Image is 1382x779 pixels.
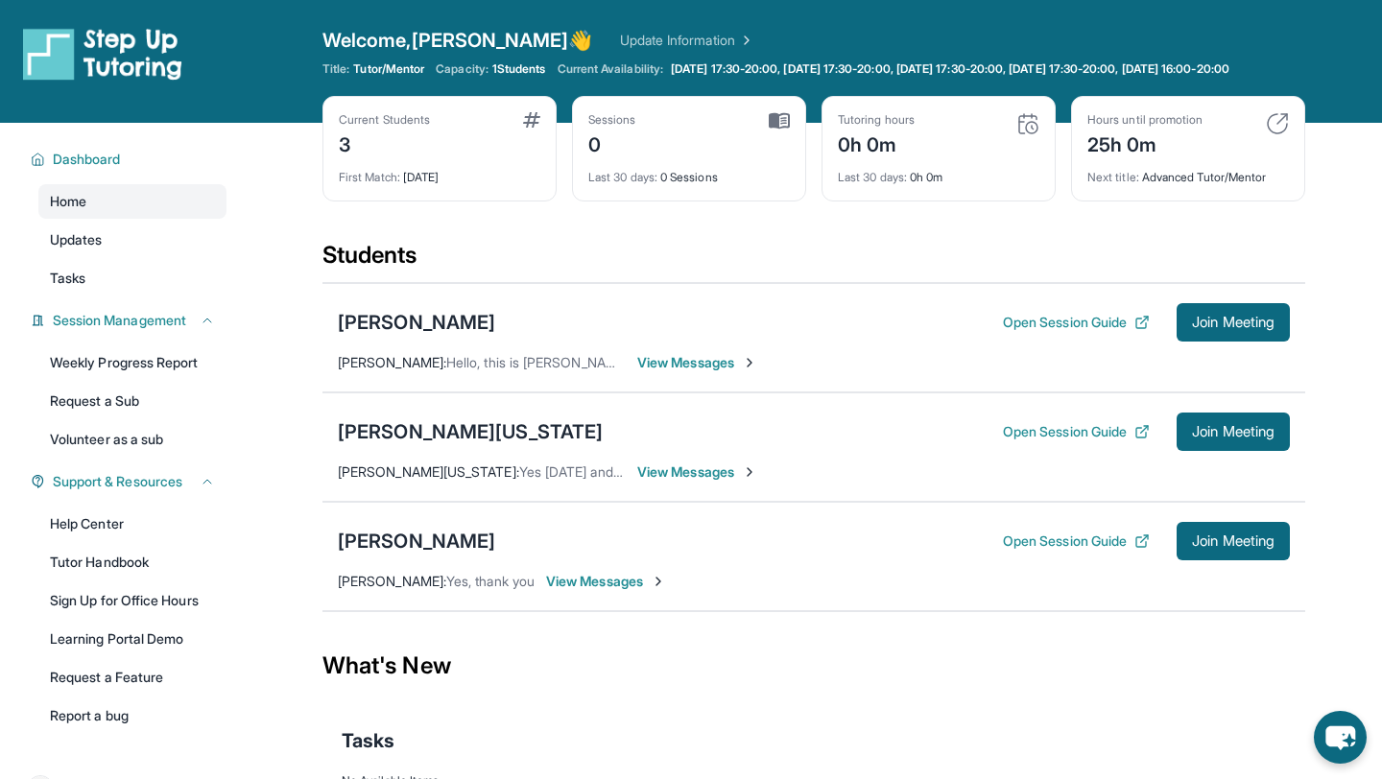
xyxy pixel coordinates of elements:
[1177,303,1290,342] button: Join Meeting
[546,572,666,591] span: View Messages
[637,462,757,482] span: View Messages
[338,463,519,480] span: [PERSON_NAME][US_STATE] :
[322,240,1305,282] div: Students
[338,418,603,445] div: [PERSON_NAME][US_STATE]
[339,112,430,128] div: Current Students
[339,158,540,185] div: [DATE]
[436,61,488,77] span: Capacity:
[735,31,754,50] img: Chevron Right
[1087,158,1289,185] div: Advanced Tutor/Mentor
[1003,313,1150,332] button: Open Session Guide
[38,545,226,579] a: Tutor Handbook
[523,112,540,128] img: card
[671,61,1229,77] span: [DATE] 17:30-20:00, [DATE] 17:30-20:00, [DATE] 17:30-20:00, [DATE] 17:30-20:00, [DATE] 16:00-20:00
[1266,112,1289,135] img: card
[38,223,226,257] a: Updates
[338,528,495,555] div: [PERSON_NAME]
[322,624,1305,708] div: What's New
[50,192,86,211] span: Home
[38,261,226,295] a: Tasks
[353,61,424,77] span: Tutor/Mentor
[651,574,666,589] img: Chevron-Right
[742,355,757,370] img: Chevron-Right
[322,61,349,77] span: Title:
[519,463,734,480] span: Yes [DATE] and [DATE] work for us.
[588,128,636,158] div: 0
[558,61,663,77] span: Current Availability:
[1192,317,1275,328] span: Join Meeting
[45,472,215,491] button: Support & Resources
[637,353,757,372] span: View Messages
[38,583,226,618] a: Sign Up for Office Hours
[667,61,1233,77] a: [DATE] 17:30-20:00, [DATE] 17:30-20:00, [DATE] 17:30-20:00, [DATE] 17:30-20:00, [DATE] 16:00-20:00
[769,112,790,130] img: card
[1087,170,1139,184] span: Next title :
[338,309,495,336] div: [PERSON_NAME]
[38,422,226,457] a: Volunteer as a sub
[1314,711,1367,764] button: chat-button
[38,698,226,733] a: Report a bug
[50,269,85,288] span: Tasks
[742,464,757,480] img: Chevron-Right
[53,472,182,491] span: Support & Resources
[838,112,915,128] div: Tutoring hours
[1087,112,1203,128] div: Hours until promotion
[45,150,215,169] button: Dashboard
[339,128,430,158] div: 3
[1003,531,1150,551] button: Open Session Guide
[339,170,400,184] span: First Match :
[45,311,215,330] button: Session Management
[1192,535,1275,547] span: Join Meeting
[1177,413,1290,451] button: Join Meeting
[588,158,790,185] div: 0 Sessions
[446,573,535,589] span: Yes, thank you
[50,230,103,249] span: Updates
[53,311,186,330] span: Session Management
[38,184,226,219] a: Home
[620,31,754,50] a: Update Information
[1003,422,1150,441] button: Open Session Guide
[588,112,636,128] div: Sessions
[1087,128,1203,158] div: 25h 0m
[1177,522,1290,560] button: Join Meeting
[38,622,226,656] a: Learning Portal Demo
[38,507,226,541] a: Help Center
[588,170,657,184] span: Last 30 days :
[322,27,593,54] span: Welcome, [PERSON_NAME] 👋
[838,128,915,158] div: 0h 0m
[38,345,226,380] a: Weekly Progress Report
[338,573,446,589] span: [PERSON_NAME] :
[838,158,1039,185] div: 0h 0m
[342,727,394,754] span: Tasks
[1016,112,1039,135] img: card
[492,61,546,77] span: 1 Students
[38,384,226,418] a: Request a Sub
[338,354,446,370] span: [PERSON_NAME] :
[838,170,907,184] span: Last 30 days :
[38,660,226,695] a: Request a Feature
[23,27,182,81] img: logo
[53,150,121,169] span: Dashboard
[1192,426,1275,437] span: Join Meeting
